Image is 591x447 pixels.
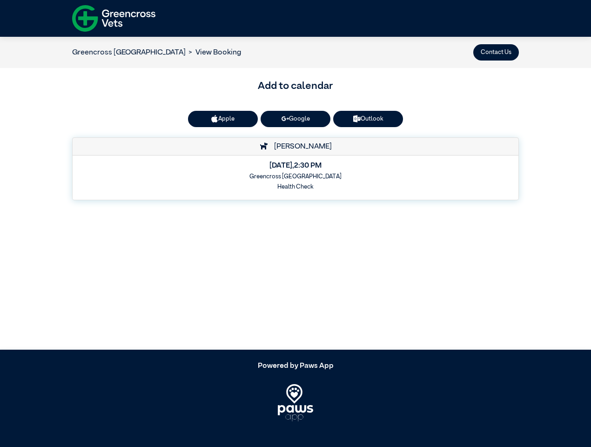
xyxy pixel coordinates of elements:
li: View Booking [186,47,241,58]
h6: Greencross [GEOGRAPHIC_DATA] [79,173,512,180]
nav: breadcrumb [72,47,241,58]
a: Greencross [GEOGRAPHIC_DATA] [72,49,186,56]
h5: [DATE] , 2:30 PM [79,162,512,170]
h3: Add to calendar [72,79,519,95]
span: [PERSON_NAME] [269,143,332,150]
img: PawsApp [278,384,314,421]
button: Contact Us [473,44,519,61]
a: Outlook [333,111,403,127]
img: f-logo [72,2,155,34]
h5: Powered by Paws App [72,362,519,371]
a: Google [261,111,330,127]
h6: Health Check [79,183,512,190]
button: Apple [188,111,258,127]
